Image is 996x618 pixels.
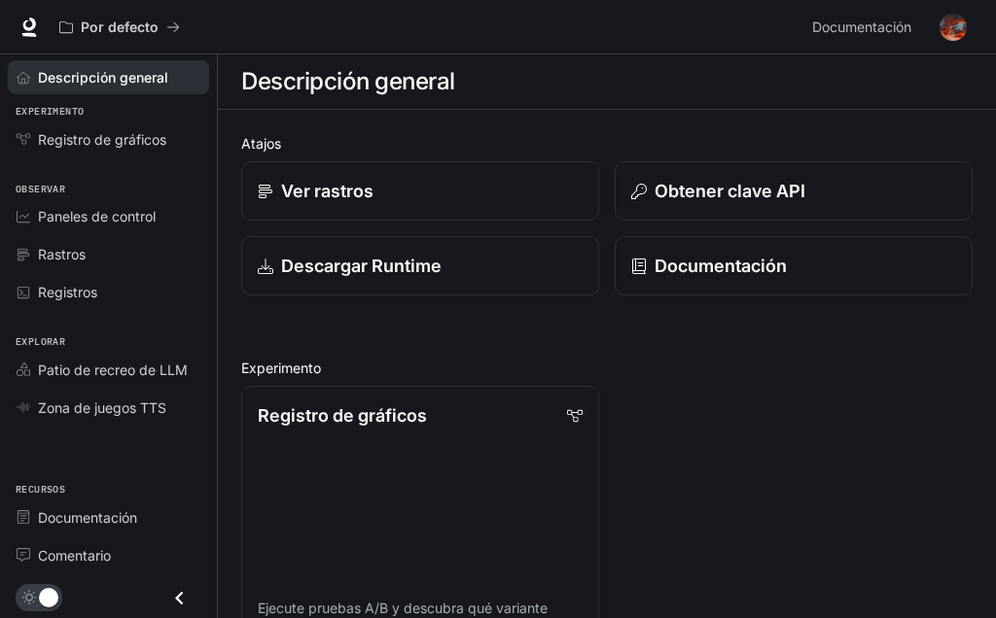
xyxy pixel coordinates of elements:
[655,256,787,276] font: Documentación
[258,405,427,426] font: Registro de gráficos
[81,18,159,35] font: Por defecto
[38,361,188,378] font: Patio de recreo de LLM
[8,538,209,572] a: Comentario
[38,399,166,416] font: Zona de juegos TTS
[38,131,166,148] font: Registro de gráficos
[812,18,911,35] font: Documentación
[8,275,209,309] a: Registros
[615,161,973,221] button: Obtener clave API
[38,208,156,224] font: Paneles de control
[38,547,111,564] font: Comentario
[38,246,86,262] font: Rastros
[8,237,209,271] a: Rastros
[934,8,973,47] button: Avatar de usuario
[16,335,65,348] font: Explorar
[38,509,137,526] font: Documentación
[8,391,209,425] a: Zona de juegos TTS
[940,14,967,41] img: Avatar de usuario
[38,284,97,300] font: Registros
[8,199,209,233] a: Paneles de control
[615,236,973,295] a: Documentación
[16,183,65,195] font: Observar
[16,105,84,118] font: Experimento
[8,60,209,94] a: Descripción general
[281,181,373,201] font: Ver rastros
[241,161,599,221] a: Ver rastros
[8,122,209,156] a: Registro de gráficos
[241,236,599,295] a: Descargar Runtime
[8,353,209,387] a: Patio de recreo de LLM
[241,135,281,152] font: Atajos
[241,360,321,376] font: Experimento
[16,483,65,496] font: Recursos
[38,69,168,86] font: Descripción general
[8,500,209,534] a: Documentación
[655,181,805,201] font: Obtener clave API
[241,67,455,95] font: Descripción general
[281,256,442,276] font: Descargar Runtime
[39,586,58,607] span: Alternar modo oscuro
[804,8,926,47] a: Documentación
[158,578,201,618] button: Cerrar cajón
[51,8,189,47] button: Todos los espacios de trabajo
